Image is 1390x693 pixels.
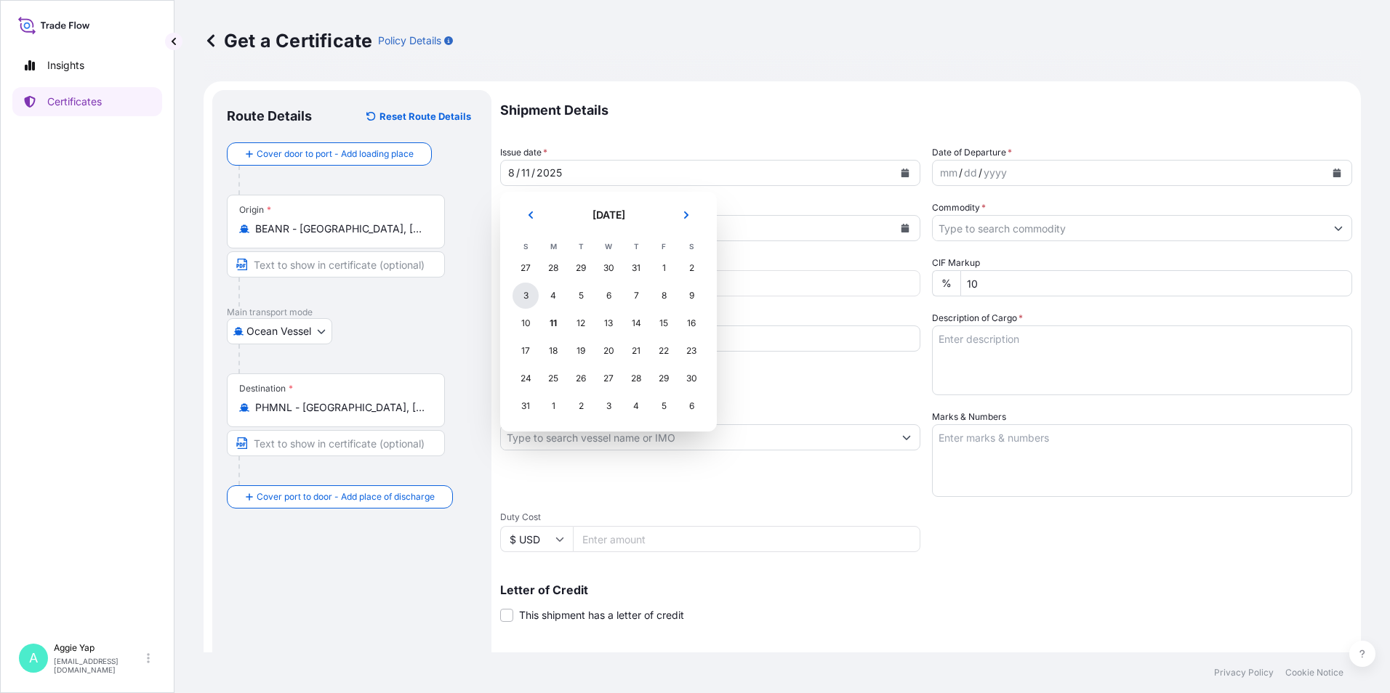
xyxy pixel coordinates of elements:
[595,255,622,281] div: Wednesday, July 30, 2025
[513,310,539,336] div: Sunday, August 10, 2025
[567,238,595,254] th: T
[568,283,594,309] div: Tuesday, August 5, 2025
[651,310,677,336] div: Friday, August 15, 2025
[539,238,567,254] th: M
[568,338,594,364] div: Tuesday, August 19, 2025
[512,238,705,420] table: August 2025
[568,255,594,281] div: Tuesday, July 29, 2025
[540,365,566,392] div: Monday, August 25, 2025
[651,365,677,392] div: Friday, August 29, 2025
[595,338,622,364] div: Wednesday, August 20, 2025
[500,192,717,431] section: Calendar
[378,33,441,48] p: Policy Details
[515,203,547,227] button: Previous
[623,338,649,364] div: Thursday, August 21, 2025
[540,283,566,309] div: Monday, August 4, 2025
[623,283,649,309] div: Thursday, August 7, 2025
[623,393,649,419] div: Thursday, September 4, 2025
[678,283,704,309] div: Saturday, August 9, 2025
[678,338,704,364] div: Saturday, August 23, 2025
[540,310,566,336] div: Today, Monday, August 11, 2025 selected
[568,310,594,336] div: Tuesday, August 12, 2025
[650,238,678,254] th: F
[513,338,539,364] div: Sunday, August 17, 2025
[651,255,677,281] div: Friday, August 1, 2025
[540,255,566,281] div: Monday, July 28, 2025
[595,283,622,309] div: Wednesday, August 6, 2025
[513,283,539,309] div: Sunday, August 3, 2025
[568,365,594,392] div: Tuesday, August 26, 2025
[623,310,649,336] div: Thursday, August 14, 2025
[555,208,662,222] h2: [DATE]
[678,310,704,336] div: Saturday, August 16, 2025
[595,238,622,254] th: W
[623,365,649,392] div: Thursday, August 28, 2025
[651,283,677,309] div: Friday, August 8, 2025
[651,338,677,364] div: Friday, August 22, 2025
[540,393,566,419] div: Monday, September 1, 2025
[513,255,539,281] div: Sunday, July 27, 2025
[513,365,539,392] div: Sunday, August 24, 2025
[512,238,539,254] th: S
[540,338,566,364] div: Monday, August 18, 2025
[513,393,539,419] div: Sunday, August 31, 2025
[651,393,677,419] div: Friday, September 5, 2025
[670,203,702,227] button: Next
[204,29,372,52] p: Get a Certificate
[595,310,622,336] div: Wednesday, August 13, 2025
[678,255,704,281] div: Saturday, August 2, 2025
[512,203,705,420] div: August 2025
[678,393,704,419] div: Saturday, September 6, 2025
[595,393,622,419] div: Wednesday, September 3, 2025
[678,238,705,254] th: S
[622,238,650,254] th: T
[568,393,594,419] div: Tuesday, September 2, 2025
[595,365,622,392] div: Wednesday, August 27, 2025
[678,365,704,392] div: Saturday, August 30, 2025
[623,255,649,281] div: Thursday, July 31, 2025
